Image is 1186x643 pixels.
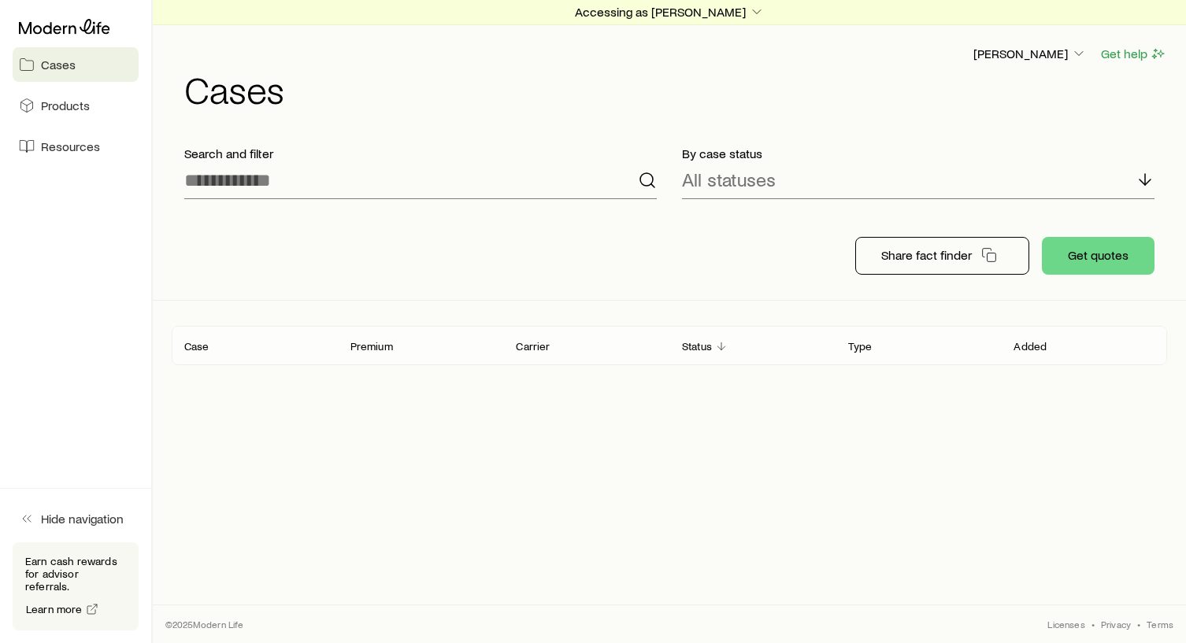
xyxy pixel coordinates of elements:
p: Case [184,340,209,353]
button: [PERSON_NAME] [973,45,1088,64]
a: Cases [13,47,139,82]
p: Share fact finder [881,247,972,263]
p: © 2025 Modern Life [165,618,244,630]
p: Added [1014,340,1047,353]
a: Terms [1147,618,1173,630]
span: Hide navigation [41,511,124,527]
p: All statuses [682,168,776,190]
p: Status [682,340,712,353]
button: Get quotes [1042,237,1154,275]
a: Licenses [1047,618,1084,630]
span: • [1091,618,1095,630]
a: Privacy [1101,618,1131,630]
p: By case status [682,146,1154,161]
span: Learn more [26,604,83,615]
p: Accessing as [PERSON_NAME] [575,4,765,20]
button: Hide navigation [13,501,139,536]
p: Search and filter [184,146,657,161]
span: Resources [41,139,100,154]
a: Products [13,88,139,123]
span: Products [41,98,90,113]
button: Share fact finder [855,237,1029,275]
button: Get help [1100,45,1167,63]
p: Carrier [516,340,550,353]
p: Premium [350,340,393,353]
p: Earn cash rewards for advisor referrals. [25,555,126,593]
p: [PERSON_NAME] [973,46,1087,61]
h1: Cases [184,70,1167,108]
p: Type [848,340,873,353]
a: Resources [13,129,139,164]
div: Client cases [172,326,1167,365]
div: Earn cash rewards for advisor referrals.Learn more [13,542,139,630]
span: • [1137,618,1140,630]
span: Cases [41,57,76,72]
